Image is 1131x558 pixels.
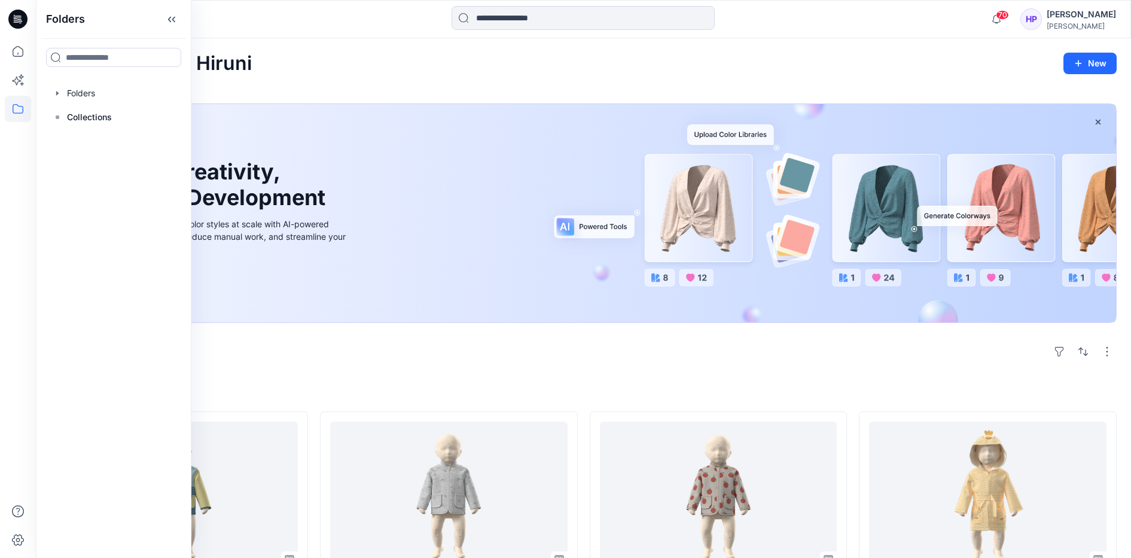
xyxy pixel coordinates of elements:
div: Explore ideas faster and recolor styles at scale with AI-powered tools that boost creativity, red... [80,218,349,255]
div: [PERSON_NAME] [1047,22,1116,31]
button: New [1063,53,1117,74]
h4: Styles [50,385,1117,400]
div: HP [1020,8,1042,30]
a: Discover more [80,270,349,294]
h1: Unleash Creativity, Speed Up Development [80,159,331,211]
span: 70 [996,10,1009,20]
div: [PERSON_NAME] [1047,7,1116,22]
p: Collections [67,110,112,124]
